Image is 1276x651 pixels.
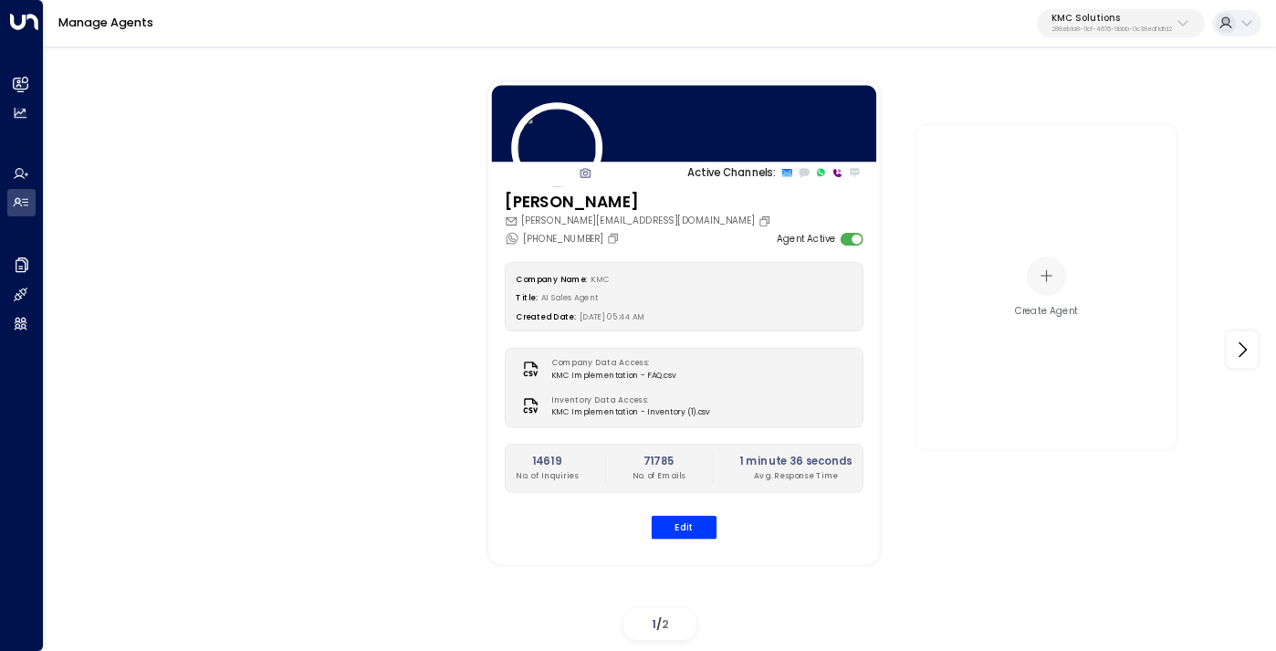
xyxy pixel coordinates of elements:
[516,310,575,321] label: Created Date:
[505,191,774,215] h3: [PERSON_NAME]
[633,454,685,469] h2: 71785
[1037,9,1205,38] button: KMC Solutions288eb1a8-11cf-4676-9bbb-0c38edf1dfd2
[511,102,602,194] img: 4_headshot.jpg
[516,292,537,303] label: Title:
[516,274,587,285] label: Company Name:
[633,469,685,481] p: No. of Emails
[687,164,775,180] p: Active Channels:
[551,370,676,382] span: KMC Implementation - FAQ.csv
[623,608,696,640] div: /
[551,358,669,370] label: Company Data Access:
[58,15,153,30] a: Manage Agents
[505,231,622,246] div: [PHONE_NUMBER]
[591,274,609,285] span: KMC
[541,292,598,303] span: AI Sales Agent
[1051,13,1172,24] p: KMC Solutions
[662,616,669,632] span: 2
[758,215,775,227] button: Copy
[551,406,710,418] span: KMC Implementation - Inventory (1).csv
[652,616,656,632] span: 1
[652,515,716,539] button: Edit
[607,232,623,245] button: Copy
[580,310,644,321] span: [DATE] 05:44 AM
[1051,26,1172,33] p: 288eb1a8-11cf-4676-9bbb-0c38edf1dfd2
[777,232,835,246] label: Agent Active
[739,454,852,469] h2: 1 minute 36 seconds
[551,394,704,406] label: Inventory Data Access:
[516,469,578,481] p: No. of Inquiries
[1015,304,1079,318] div: Create Agent
[739,469,852,481] p: Avg. Response Time
[516,454,578,469] h2: 14619
[505,215,774,228] div: [PERSON_NAME][EMAIL_ADDRESS][DOMAIN_NAME]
